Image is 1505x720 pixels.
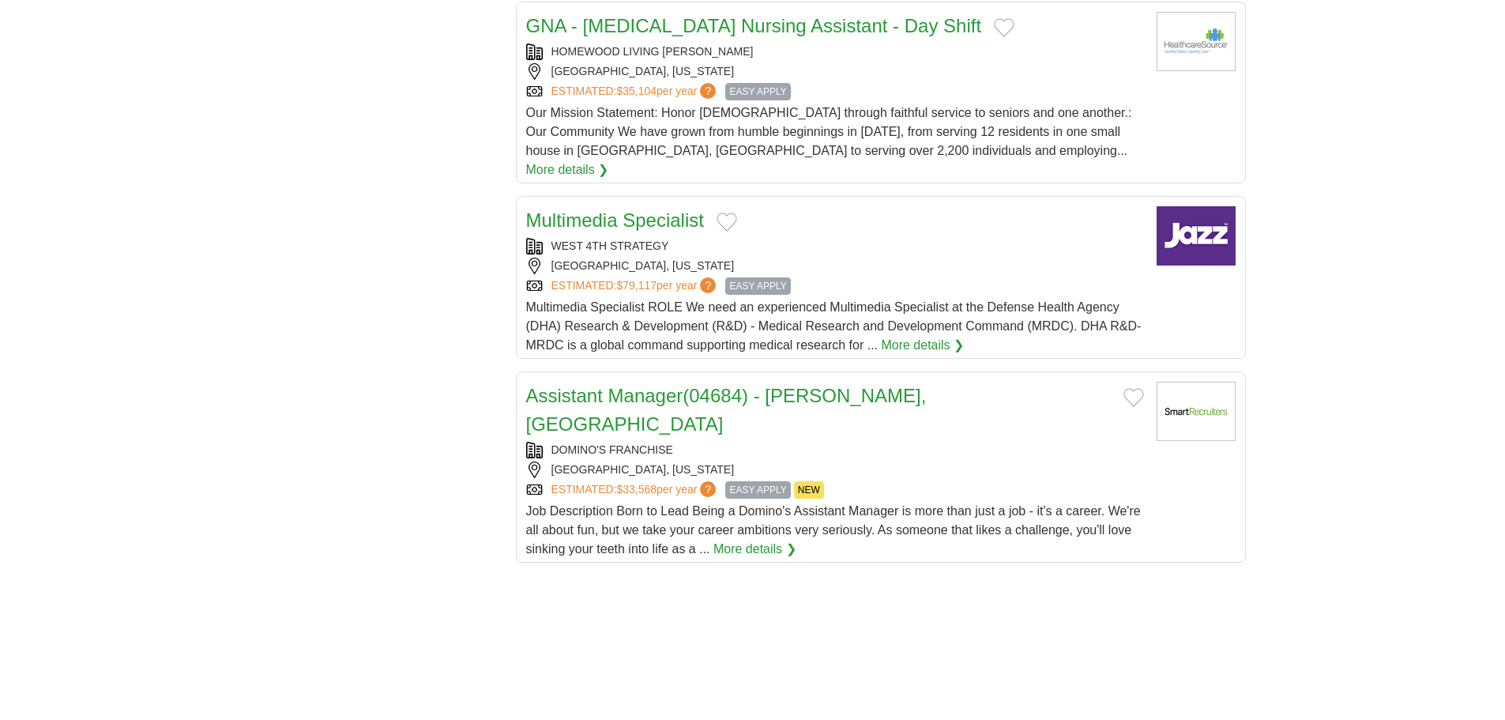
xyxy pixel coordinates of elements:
[526,504,1141,556] span: Job Description Born to Lead Being a Domino's Assistant Manager is more than just a job - it's a ...
[526,238,1144,254] div: WEST 4TH STRATEGY
[1157,12,1236,71] img: Company logo
[717,213,737,232] button: Add to favorite jobs
[1157,382,1236,441] img: Company logo
[1123,388,1144,407] button: Add to favorite jobs
[551,481,720,499] a: ESTIMATED:$33,568per year?
[526,43,1144,60] div: HOMEWOOD LIVING [PERSON_NAME]
[526,258,1144,274] div: [GEOGRAPHIC_DATA], [US_STATE]
[526,442,1144,458] div: DOMINO'S FRANCHISE
[526,106,1132,157] span: Our Mission Statement: Honor [DEMOGRAPHIC_DATA] through faithful service to seniors and one anoth...
[700,83,716,99] span: ?
[725,277,790,295] span: EASY APPLY
[526,15,982,36] a: GNA - [MEDICAL_DATA] Nursing Assistant - Day Shift
[526,462,1144,478] div: [GEOGRAPHIC_DATA], [US_STATE]
[551,277,720,295] a: ESTIMATED:$79,117per year?
[700,277,716,293] span: ?
[526,300,1142,352] span: Multimedia Specialist ROLE We need an experienced Multimedia Specialist at the Defense Health Age...
[526,209,704,231] a: Multimedia Specialist
[700,481,716,497] span: ?
[616,483,657,496] span: $33,568
[881,336,964,355] a: More details ❯
[616,279,657,292] span: $79,117
[994,18,1014,37] button: Add to favorite jobs
[794,481,824,499] span: NEW
[616,85,657,97] span: $35,104
[713,540,796,559] a: More details ❯
[526,385,927,435] a: Assistant Manager(04684) - [PERSON_NAME], [GEOGRAPHIC_DATA]
[551,83,720,100] a: ESTIMATED:$35,104per year?
[526,63,1144,80] div: [GEOGRAPHIC_DATA], [US_STATE]
[1157,206,1236,266] img: Company logo
[725,83,790,100] span: EASY APPLY
[526,160,609,179] a: More details ❯
[725,481,790,499] span: EASY APPLY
